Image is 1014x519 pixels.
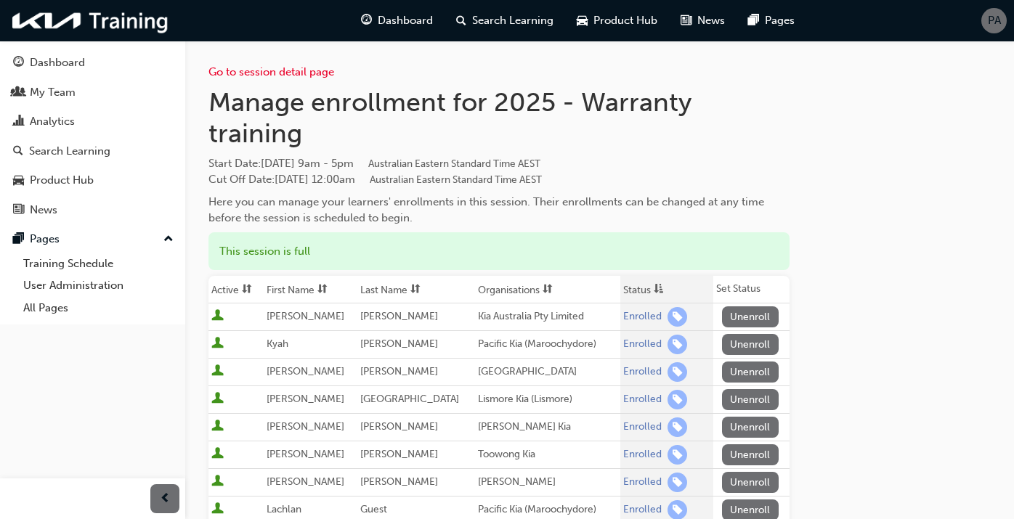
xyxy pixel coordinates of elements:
[267,503,301,515] span: Lachlan
[445,6,565,36] a: search-iconSearch Learning
[211,502,224,517] span: User is active
[267,448,344,460] span: [PERSON_NAME]
[17,274,179,297] a: User Administration
[478,502,617,518] div: Pacific Kia (Maroochydore)
[13,145,23,158] span: search-icon
[360,365,438,377] span: [PERSON_NAME]
[668,335,687,354] span: learningRecordVerb_ENROLL-icon
[360,448,438,460] span: [PERSON_NAME]
[361,12,372,30] span: guage-icon
[681,12,691,30] span: news-icon
[456,12,466,30] span: search-icon
[6,49,179,76] a: Dashboard
[13,115,24,128] span: chart-icon
[623,338,662,351] div: Enrolled
[668,390,687,409] span: learningRecordVerb_ENROLL-icon
[722,361,779,383] button: Unenroll
[478,446,617,463] div: Toowong Kia
[543,284,553,296] span: sorting-icon
[17,297,179,319] a: All Pages
[623,503,662,517] div: Enrolled
[475,276,620,303] th: Toggle SortBy
[160,490,171,508] span: prev-icon
[697,12,725,29] span: News
[478,364,617,380] div: [GEOGRAPHIC_DATA]
[478,419,617,436] div: [PERSON_NAME] Kia
[357,276,475,303] th: Toggle SortBy
[211,392,224,406] span: User is active
[6,226,179,253] button: Pages
[623,393,662,406] div: Enrolled
[208,232,790,271] div: This session is full
[349,6,445,36] a: guage-iconDashboard
[13,233,24,246] span: pages-icon
[30,202,57,218] div: News
[722,417,779,438] button: Unenroll
[17,253,179,275] a: Training Schedule
[668,473,687,492] span: learningRecordVerb_ENROLL-icon
[722,444,779,465] button: Unenroll
[30,84,76,101] div: My Team
[577,12,588,30] span: car-icon
[30,231,60,248] div: Pages
[6,167,179,194] a: Product Hub
[623,475,662,489] div: Enrolled
[29,143,110,160] div: Search Learning
[360,475,438,488] span: [PERSON_NAME]
[211,475,224,489] span: User is active
[360,310,438,322] span: [PERSON_NAME]
[478,474,617,491] div: [PERSON_NAME]
[267,310,344,322] span: [PERSON_NAME]
[623,420,662,434] div: Enrolled
[668,417,687,437] span: learningRecordVerb_ENROLL-icon
[722,306,779,327] button: Unenroll
[360,420,438,433] span: [PERSON_NAME]
[565,6,669,36] a: car-iconProduct Hub
[623,365,662,379] div: Enrolled
[267,420,344,433] span: [PERSON_NAME]
[6,46,179,226] button: DashboardMy TeamAnalyticsSearch LearningProduct HubNews
[267,338,288,350] span: Kyah
[654,284,664,296] span: asc-icon
[13,57,24,70] span: guage-icon
[360,393,459,405] span: [GEOGRAPHIC_DATA]
[6,79,179,106] a: My Team
[208,276,264,303] th: Toggle SortBy
[360,338,438,350] span: [PERSON_NAME]
[6,108,179,135] a: Analytics
[208,65,334,78] a: Go to session detail page
[13,86,24,99] span: people-icon
[211,364,224,379] span: User is active
[410,284,421,296] span: sorting-icon
[6,197,179,224] a: News
[593,12,657,29] span: Product Hub
[981,8,1007,33] button: PA
[623,310,662,324] div: Enrolled
[748,12,759,30] span: pages-icon
[722,389,779,410] button: Unenroll
[478,308,617,325] div: Kia Australia Pty Limited
[211,420,224,434] span: User is active
[478,391,617,408] div: Lismore Kia (Lismore)
[267,365,344,377] span: [PERSON_NAME]
[722,472,779,493] button: Unenroll
[472,12,553,29] span: Search Learning
[208,194,790,226] div: Here you can manage your learners' enrollments in this session. Their enrollments can be changed ...
[208,173,542,186] span: Cut Off Date : [DATE] 12:00am
[30,113,75,130] div: Analytics
[30,54,85,71] div: Dashboard
[669,6,737,36] a: news-iconNews
[370,173,542,186] span: Australian Eastern Standard Time AEST
[7,6,174,36] img: kia-training
[267,475,344,488] span: [PERSON_NAME]
[208,86,790,150] h1: Manage enrollment for 2025 - Warranty training
[261,157,540,170] span: [DATE] 9am - 5pm
[264,276,357,303] th: Toggle SortBy
[211,447,224,462] span: User is active
[478,336,617,353] div: Pacific Kia (Maroochydore)
[317,284,328,296] span: sorting-icon
[360,503,387,515] span: Guest
[211,309,224,324] span: User is active
[765,12,795,29] span: Pages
